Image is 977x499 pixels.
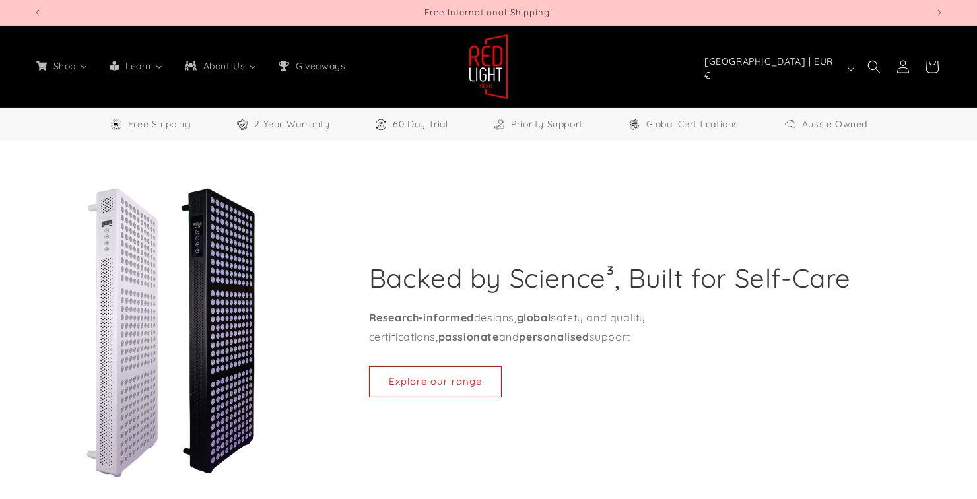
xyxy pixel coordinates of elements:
img: Support Icon [492,118,506,131]
summary: Search [859,52,889,81]
a: Giveaways [267,52,354,80]
span: Global Certifications [646,116,739,133]
h2: Backed by Science³, Built for Self-Care [369,261,851,295]
img: Free Shipping Icon [110,118,123,131]
span: Free Shipping [128,116,191,133]
strong: global [517,311,551,324]
a: Shop [25,52,98,80]
a: Learn [98,52,174,80]
button: [GEOGRAPHIC_DATA] | EUR € [696,56,859,81]
a: Red Light Hero [464,28,514,104]
span: Giveaways [293,60,347,72]
a: Free Worldwide Shipping [110,116,191,133]
span: Shop [51,60,77,72]
span: About Us [201,60,247,72]
a: 60 Day Trial [374,116,448,133]
span: 60 Day Trial [393,116,448,133]
img: Red Light Hero [469,34,508,100]
a: Global Certifications [628,116,739,133]
img: Certifications Icon [628,118,641,131]
span: Priority Support [511,116,583,133]
a: Aussie Owned [784,116,867,133]
strong: personalised [519,330,589,343]
span: 2 Year Warranty [254,116,329,133]
p: designs, safety and quality certifications, and support [369,308,898,347]
img: Aussie Owned Icon [784,118,797,131]
span: Aussie Owned [802,116,867,133]
a: About Us [174,52,267,80]
span: Learn [123,60,152,72]
span: [GEOGRAPHIC_DATA] | EUR € [704,55,842,83]
strong: passionate [438,330,499,343]
a: Priority Support [492,116,583,133]
img: Trial Icon [374,118,387,131]
a: Explore our range [369,366,502,397]
a: 2 Year Warranty [236,116,329,133]
img: Warranty Icon [236,118,249,131]
strong: Research-informed [369,311,474,324]
span: Free International Shipping¹ [424,7,553,17]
